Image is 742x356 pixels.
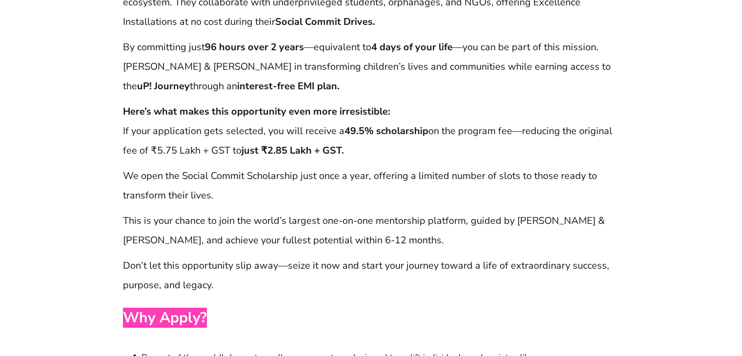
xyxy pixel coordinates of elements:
p: By committing just —equivalent to —you can be part of this mission. [PERSON_NAME] & [PERSON_NAME]... [123,38,620,96]
span: Why Apply? [123,308,207,328]
p: If your application gets selected, you will receive a on the program fee—reducing the original fe... [123,102,620,160]
strong: 49.5% scholarship [344,124,428,138]
strong: uP! Journey [137,79,190,93]
strong: 4 days of your life [371,40,453,54]
strong: interest-free EMI plan. [237,79,340,93]
p: We open the Social Commit Scholarship just once a year, offering a limited number of slots to tho... [123,166,620,205]
strong: 96 hours over 2 years [205,40,304,54]
p: Don’t let this opportunity slip away—seize it now and start your journey toward a life of extraor... [123,256,620,295]
strong: Social Commit Drives. [275,15,375,28]
strong: Here’s what makes this opportunity even more irresistible: [123,105,390,118]
p: This is your chance to join the world’s largest one-on-one mentorship platform, guided by [PERSON... [123,211,620,250]
strong: just ₹2.85 Lakh + GST. [241,144,344,157]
